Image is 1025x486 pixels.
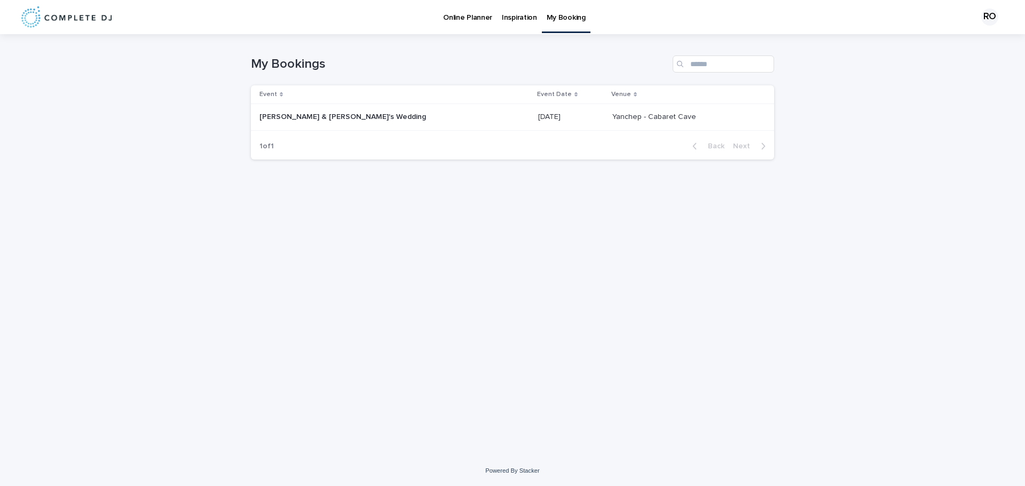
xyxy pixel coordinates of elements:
[259,89,277,100] p: Event
[537,89,572,100] p: Event Date
[259,110,428,122] p: [PERSON_NAME] & [PERSON_NAME]'s Wedding
[251,104,774,131] tr: [PERSON_NAME] & [PERSON_NAME]'s Wedding[PERSON_NAME] & [PERSON_NAME]'s Wedding [DATE][DATE] Yanch...
[485,467,539,474] a: Powered By Stacker
[673,55,774,73] input: Search
[538,110,563,122] p: [DATE]
[684,141,729,151] button: Back
[981,9,998,26] div: RO
[729,141,774,151] button: Next
[251,133,282,160] p: 1 of 1
[733,142,756,150] span: Next
[21,6,112,28] img: 8nP3zCmvR2aWrOmylPw8
[612,110,698,122] p: Yanchep - Cabaret Cave
[611,89,631,100] p: Venue
[701,142,724,150] span: Back
[251,57,668,72] h1: My Bookings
